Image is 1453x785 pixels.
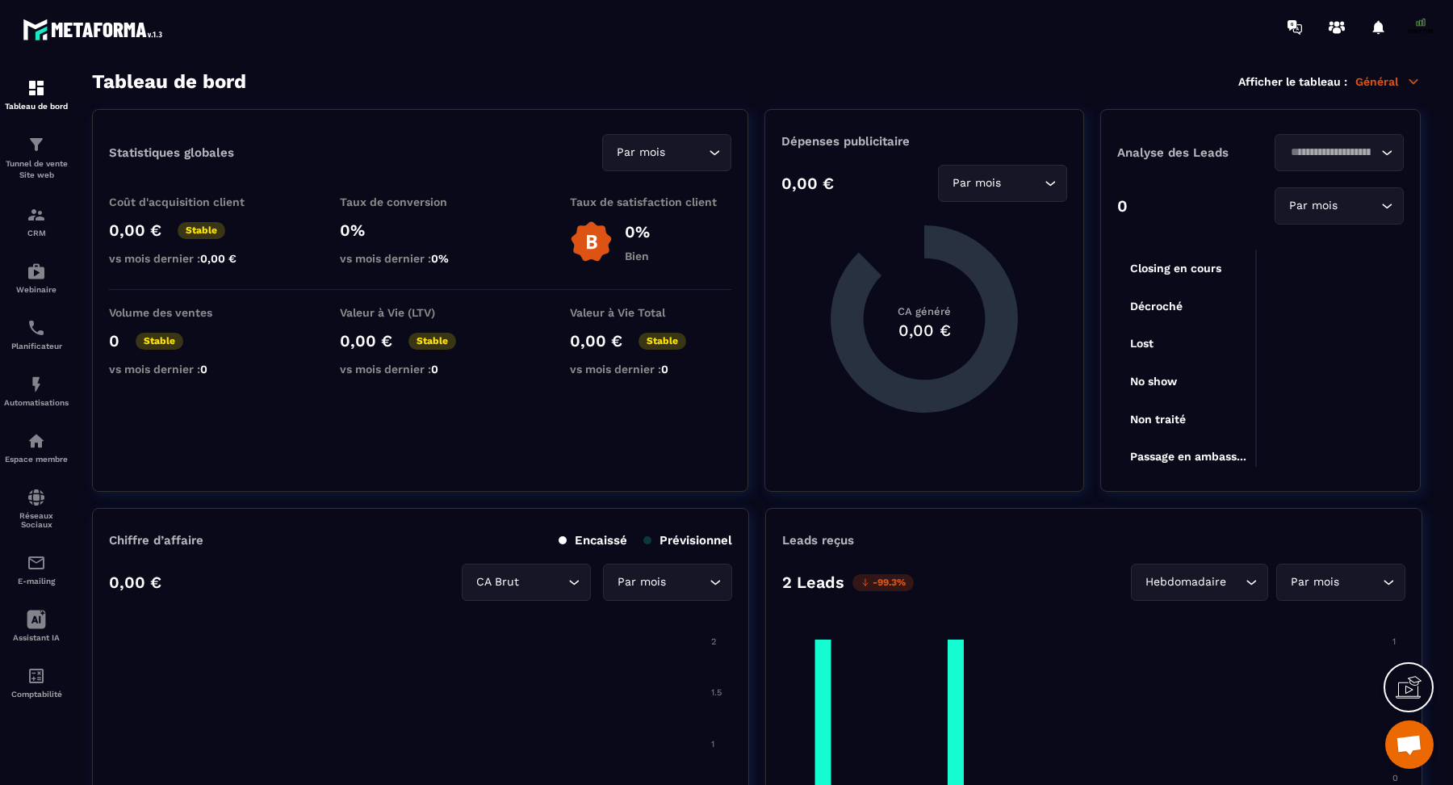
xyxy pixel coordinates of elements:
[4,66,69,123] a: formationformationTableau de bord
[27,375,46,394] img: automations
[4,455,69,464] p: Espace membre
[27,78,46,98] img: formation
[1229,573,1242,591] input: Search for option
[23,15,168,44] img: logo
[472,573,522,591] span: CA Brut
[4,398,69,407] p: Automatisations
[781,134,1067,149] p: Dépenses publicitaire
[109,573,161,592] p: 0,00 €
[711,636,716,647] tspan: 2
[136,333,183,350] p: Stable
[613,573,669,591] span: Par mois
[27,262,46,281] img: automations
[109,195,270,208] p: Coût d'acquisition client
[340,331,392,351] p: 0,00 €
[340,220,501,240] p: 0%
[570,220,613,263] img: b-badge-o.b3b20ee6.svg
[1392,636,1396,647] tspan: 1
[27,488,46,507] img: social-network
[1355,74,1421,89] p: Général
[570,195,731,208] p: Taux de satisfaction client
[625,250,650,262] p: Bien
[4,123,69,193] a: formationformationTunnel de vente Site web
[27,135,46,154] img: formation
[4,511,69,529] p: Réseaux Sociaux
[1130,413,1186,426] tspan: Non traité
[4,577,69,586] p: E-mailing
[109,145,234,160] p: Statistiques globales
[4,250,69,306] a: automationsautomationsWebinaire
[4,342,69,351] p: Planificateur
[852,574,914,591] p: -99.3%
[1130,375,1178,388] tspan: No show
[431,252,449,265] span: 0%
[340,363,501,376] p: vs mois dernier :
[109,533,203,548] p: Chiffre d’affaire
[711,739,714,749] tspan: 1
[1276,564,1405,601] div: Search for option
[200,252,237,265] span: 0,00 €
[340,195,501,208] p: Taux de conversion
[613,144,668,162] span: Par mois
[4,654,69,711] a: accountantaccountantComptabilité
[4,633,69,642] p: Assistant IA
[661,363,668,376] span: 0
[570,331,622,351] p: 0,00 €
[178,222,225,239] p: Stable
[340,252,501,265] p: vs mois dernier :
[92,70,246,93] h3: Tableau de bord
[1004,174,1041,192] input: Search for option
[1285,144,1377,162] input: Search for option
[4,229,69,237] p: CRM
[1141,573,1229,591] span: Hebdomadaire
[4,598,69,654] a: Assistant IA
[1130,450,1246,464] tspan: Passage en ambass...
[782,533,854,548] p: Leads reçus
[27,431,46,451] img: automations
[938,165,1067,202] div: Search for option
[109,306,270,319] p: Volume des ventes
[781,174,834,193] p: 0,00 €
[27,318,46,338] img: scheduler
[4,158,69,181] p: Tunnel de vente Site web
[4,363,69,419] a: automationsautomationsAutomatisations
[1287,573,1342,591] span: Par mois
[669,573,706,591] input: Search for option
[408,333,456,350] p: Stable
[625,222,650,241] p: 0%
[431,363,438,376] span: 0
[1385,720,1434,769] div: Ouvrir le chat
[109,252,270,265] p: vs mois dernier :
[559,533,627,548] p: Encaissé
[1130,300,1183,313] tspan: Décroché
[1275,187,1404,225] div: Search for option
[1117,196,1128,216] p: 0
[570,306,731,319] p: Valeur à Vie Total
[1130,262,1221,275] tspan: Closing en cours
[27,553,46,573] img: email
[1238,75,1347,88] p: Afficher le tableau :
[1392,773,1398,783] tspan: 0
[1285,197,1341,215] span: Par mois
[1275,134,1404,171] div: Search for option
[1131,564,1268,601] div: Search for option
[4,102,69,111] p: Tableau de bord
[109,331,119,351] p: 0
[109,220,161,240] p: 0,00 €
[522,573,564,591] input: Search for option
[1130,337,1154,350] tspan: Lost
[4,476,69,541] a: social-networksocial-networkRéseaux Sociaux
[639,333,686,350] p: Stable
[1342,573,1379,591] input: Search for option
[4,419,69,476] a: automationsautomationsEspace membre
[643,533,732,548] p: Prévisionnel
[340,306,501,319] p: Valeur à Vie (LTV)
[1117,145,1261,160] p: Analyse des Leads
[570,363,731,376] p: vs mois dernier :
[602,134,731,171] div: Search for option
[1341,197,1377,215] input: Search for option
[782,573,844,592] p: 2 Leads
[668,144,705,162] input: Search for option
[4,306,69,363] a: schedulerschedulerPlanificateur
[4,285,69,294] p: Webinaire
